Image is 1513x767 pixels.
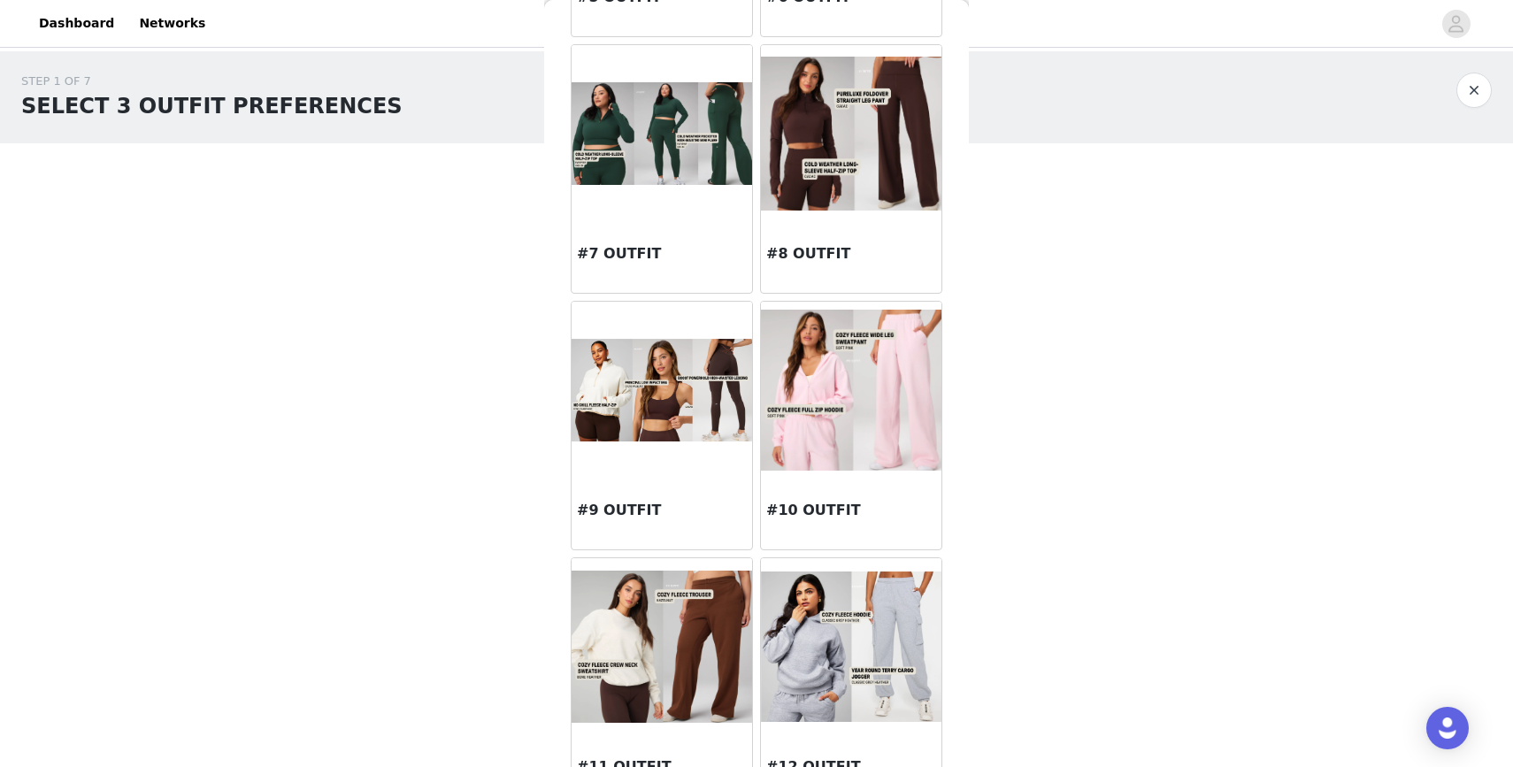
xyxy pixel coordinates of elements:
[761,310,941,470] img: #10 OUTFIT
[128,4,216,43] a: Networks
[1448,10,1464,38] div: avatar
[1426,707,1469,749] div: Open Intercom Messenger
[766,243,936,265] h3: #8 OUTFIT
[572,339,752,441] img: #9 OUTFIT
[28,4,125,43] a: Dashboard
[572,571,752,724] img: #11 OUTFIT
[577,243,747,265] h3: #7 OUTFIT
[577,500,747,521] h3: #9 OUTFIT
[761,571,941,721] img: #12 OUTFIT
[21,90,403,122] h1: SELECT 3 OUTFIT PREFERENCES
[572,82,752,185] img: #7 OUTFIT
[761,57,941,211] img: #8 OUTFIT
[766,500,936,521] h3: #10 OUTFIT
[21,73,403,90] div: STEP 1 OF 7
